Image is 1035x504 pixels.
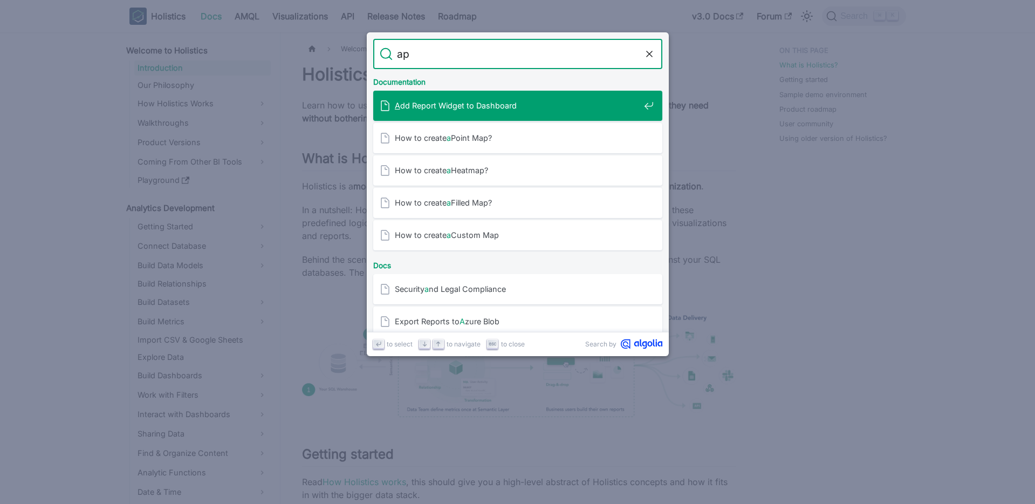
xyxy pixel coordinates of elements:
span: to close [501,339,525,349]
svg: Escape key [489,340,497,348]
mark: a [424,284,429,294]
button: Clear the query [643,47,656,60]
span: Search by [585,339,616,349]
a: Securityand Legal Compliance [373,274,662,304]
a: Search byAlgolia [585,339,662,349]
span: Security nd Legal Compliance [395,284,640,294]
a: Export Reports toAzure Blob [373,307,662,337]
div: Docs [371,253,664,274]
a: How to createaHeatmap? [373,155,662,186]
svg: Enter key [374,340,382,348]
mark: A [460,317,465,326]
mark: a [447,198,451,207]
span: How to create Custom Map [395,230,640,240]
span: to navigate [447,339,481,349]
div: Documentation [371,69,664,91]
svg: Algolia [621,339,662,349]
a: How to createaFilled Map? [373,188,662,218]
span: How to create Filled Map? [395,197,640,208]
span: How to create Point Map? [395,133,640,143]
svg: Arrow down [421,340,429,348]
span: to select [387,339,413,349]
mark: a [447,230,451,240]
mark: a [447,133,451,142]
a: Add Report Widget to Dashboard [373,91,662,121]
span: dd Report Widget to Dashboard [395,100,640,111]
mark: A [395,101,400,110]
input: Search docs [393,39,643,69]
svg: Arrow up [434,340,442,348]
span: How to create Heatmap? [395,165,640,175]
a: How to createaCustom Map [373,220,662,250]
mark: a [447,166,451,175]
span: Export Reports to zure Blob [395,316,640,326]
a: How to createaPoint Map? [373,123,662,153]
